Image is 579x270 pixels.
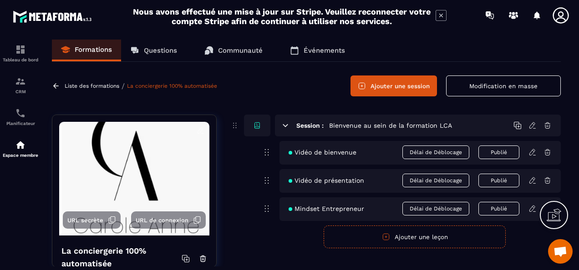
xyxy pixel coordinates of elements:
h2: Nous avons effectué une mise à jour sur Stripe. Veuillez reconnecter votre compte Stripe afin de ... [132,7,431,26]
span: Délai de Déblocage [402,145,469,159]
h4: La conciergerie 100% automatisée [61,245,182,270]
img: logo [13,8,95,25]
button: Publié [478,174,519,187]
a: Liste des formations [65,83,119,89]
p: Communauté [218,46,263,55]
a: schedulerschedulerPlanificateur [2,101,39,133]
span: Vidéo de bienvenue [289,149,356,156]
img: automations [15,140,26,150]
span: URL secrète [67,217,103,224]
button: Publié [478,145,519,159]
button: Publié [478,202,519,215]
a: Communauté [195,40,272,61]
a: automationsautomationsEspace membre [2,133,39,165]
a: Formations [52,40,121,61]
button: URL secrète [63,211,121,229]
button: Ajouter une leçon [324,225,506,248]
p: Tableau de bord [2,57,39,62]
button: Modification en masse [446,75,561,96]
span: / [122,82,125,90]
p: Questions [144,46,177,55]
span: Vidéo de présentation [289,177,364,184]
a: Événements [281,40,354,61]
img: formation [15,44,26,55]
a: formationformationTableau de bord [2,37,39,69]
a: Questions [121,40,186,61]
span: URL de connexion [136,217,188,224]
img: scheduler [15,108,26,119]
a: La conciergerie 100% automatisée [127,83,217,89]
h5: Bienvenue au sein de la formation LCA [329,121,452,130]
img: background [59,122,209,235]
button: Ajouter une session [350,75,437,96]
div: Ouvrir le chat [548,239,573,264]
p: CRM [2,89,39,94]
span: Délai de Déblocage [402,202,469,215]
span: Délai de Déblocage [402,174,469,187]
img: formation [15,76,26,87]
h6: Session : [296,122,324,129]
button: URL de connexion [131,211,206,229]
a: formationformationCRM [2,69,39,101]
p: Formations [75,45,112,54]
span: Mindset Entrepreneur [289,205,364,212]
p: Espace membre [2,153,39,158]
p: Événements [304,46,345,55]
p: Planificateur [2,121,39,126]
